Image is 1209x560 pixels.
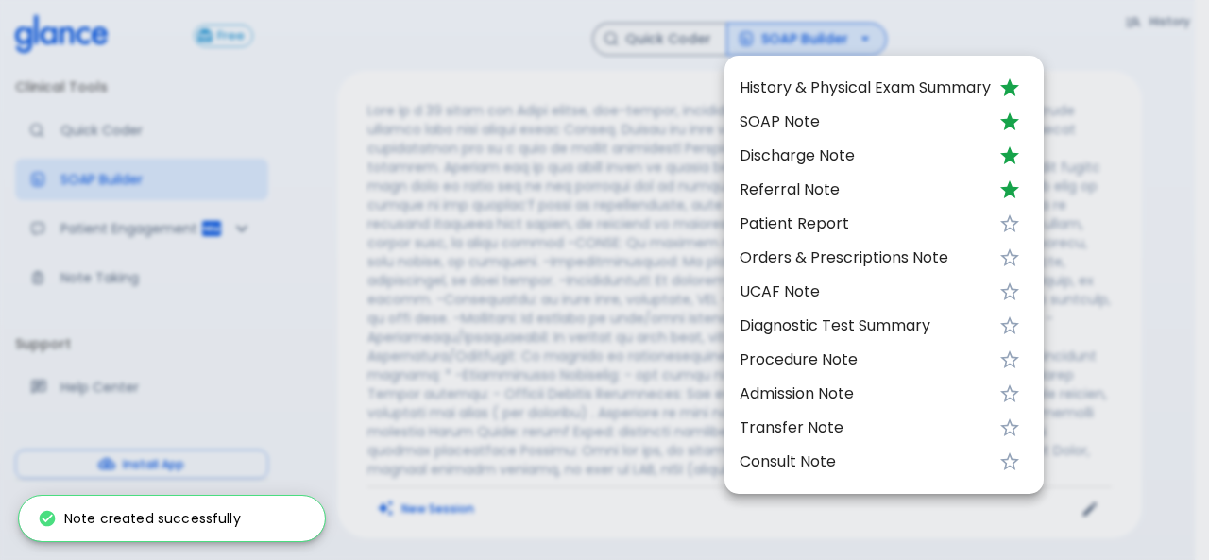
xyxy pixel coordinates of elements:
span: SOAP Note [740,110,991,133]
span: UCAF Note [740,280,991,303]
button: Unfavorite [991,103,1029,141]
span: Referral Note [740,178,991,201]
button: Unfavorite [991,171,1029,209]
button: Unfavorite [991,69,1029,107]
button: Favorite [991,409,1029,447]
span: Procedure Note [740,348,991,371]
span: History & Physical Exam Summary [740,76,991,99]
div: Note created successfully [38,501,241,535]
button: Favorite [991,205,1029,243]
button: Favorite [991,239,1029,277]
span: Orders & Prescriptions Note [740,246,991,269]
button: Favorite [991,443,1029,481]
span: Discharge Note [740,144,991,167]
button: Favorite [991,341,1029,379]
span: Consult Note [740,450,991,473]
span: Transfer Note [740,416,991,439]
button: Favorite [991,307,1029,345]
button: Favorite [991,273,1029,311]
span: Admission Note [740,382,991,405]
button: Unfavorite [991,137,1029,175]
span: Patient Report [740,212,991,235]
button: Favorite [991,375,1029,413]
span: Diagnostic Test Summary [740,314,991,337]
